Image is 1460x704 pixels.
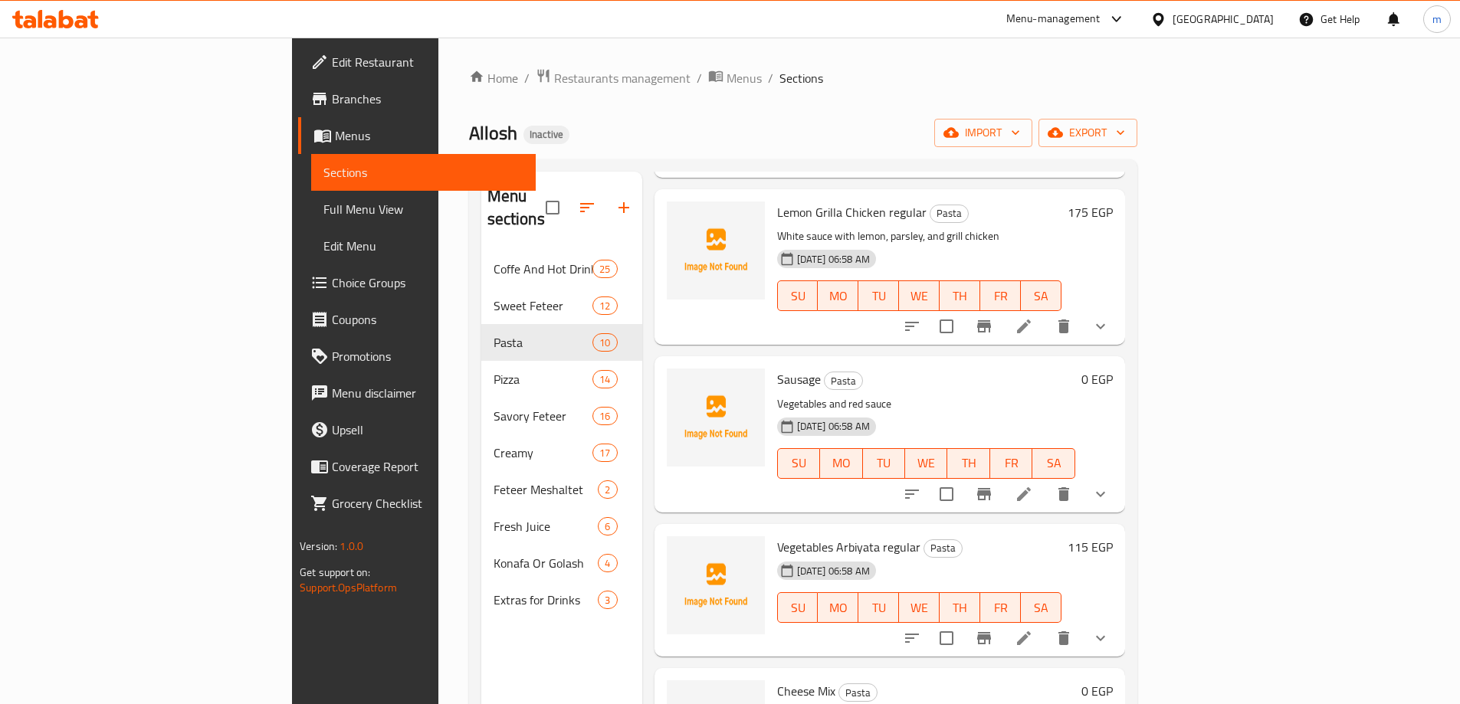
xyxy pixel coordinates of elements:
[1081,680,1113,702] h6: 0 EGP
[865,597,893,619] span: TU
[481,250,642,287] div: Coffe And Hot Drink25
[946,597,974,619] span: TH
[340,536,363,556] span: 1.0.0
[598,480,617,499] div: items
[298,338,536,375] a: Promotions
[481,471,642,508] div: Feteer Meshaltet2
[1082,620,1119,657] button: show more
[300,536,337,556] span: Version:
[481,361,642,398] div: Pizza14
[1081,368,1113,390] h6: 0 EGP
[311,154,536,191] a: Sections
[986,285,1015,307] span: FR
[818,592,858,623] button: MO
[481,545,642,581] div: Konafa Or Golash4
[481,508,642,545] div: Fresh Juice6
[599,556,616,571] span: 4
[494,480,599,499] span: Feteer Meshaltet
[298,375,536,411] a: Menu disclaimer
[930,622,963,654] span: Select to update
[768,69,773,87] li: /
[667,368,765,467] img: Sausage
[899,592,940,623] button: WE
[894,476,930,512] button: sort-choices
[332,421,523,439] span: Upsell
[667,536,765,634] img: Vegetables Arbiyata regular
[1068,201,1113,223] h6: 175 EGP
[1082,476,1119,512] button: show more
[469,68,1137,88] nav: breadcrumb
[818,280,858,311] button: MO
[494,591,599,609] span: Extras for Drinks
[598,591,617,609] div: items
[839,684,877,702] span: Pasta
[599,593,616,607] span: 3
[777,368,821,391] span: Sausage
[930,205,968,222] span: Pasta
[824,597,852,619] span: MO
[708,68,762,88] a: Menus
[980,592,1021,623] button: FR
[494,444,593,462] span: Creamy
[858,592,899,623] button: TU
[825,372,862,390] span: Pasta
[300,578,397,598] a: Support.OpsPlatform
[481,287,642,324] div: Sweet Feteer12
[784,285,812,307] span: SU
[934,119,1032,147] button: import
[727,69,762,87] span: Menus
[494,333,593,352] div: Pasta
[1045,308,1082,345] button: delete
[332,457,523,476] span: Coverage Report
[824,285,852,307] span: MO
[894,620,930,657] button: sort-choices
[335,126,523,145] span: Menus
[791,252,876,267] span: [DATE] 06:58 AM
[924,539,962,557] span: Pasta
[494,260,593,278] span: Coffe And Hot Drink
[332,347,523,365] span: Promotions
[777,448,820,479] button: SU
[298,411,536,448] a: Upsell
[777,535,920,558] span: Vegetables Arbiyata regular
[820,448,862,479] button: MO
[980,280,1021,311] button: FR
[1173,11,1274,28] div: [GEOGRAPHIC_DATA]
[986,597,1015,619] span: FR
[494,517,599,535] div: Fresh Juice
[593,262,616,277] span: 25
[332,90,523,108] span: Branches
[300,562,370,582] span: Get support on:
[298,80,536,117] a: Branches
[311,191,536,228] a: Full Menu View
[494,370,593,388] span: Pizza
[1021,280,1061,311] button: SA
[494,296,593,315] span: Sweet Feteer
[481,324,642,361] div: Pasta10
[1091,485,1110,503] svg: Show Choices
[599,519,616,534] span: 6
[569,189,605,226] span: Sort sections
[593,409,616,424] span: 16
[1032,448,1074,479] button: SA
[1045,620,1082,657] button: delete
[592,260,617,278] div: items
[1021,592,1061,623] button: SA
[826,452,856,474] span: MO
[953,452,983,474] span: TH
[777,679,835,702] span: Cheese Mix
[940,592,980,623] button: TH
[332,310,523,329] span: Coupons
[990,448,1032,479] button: FR
[323,200,523,218] span: Full Menu View
[1038,452,1068,474] span: SA
[332,273,523,292] span: Choice Groups
[592,296,617,315] div: items
[598,554,617,572] div: items
[911,452,941,474] span: WE
[777,395,1075,414] p: Vegetables and red sauce
[791,564,876,578] span: [DATE] 06:58 AM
